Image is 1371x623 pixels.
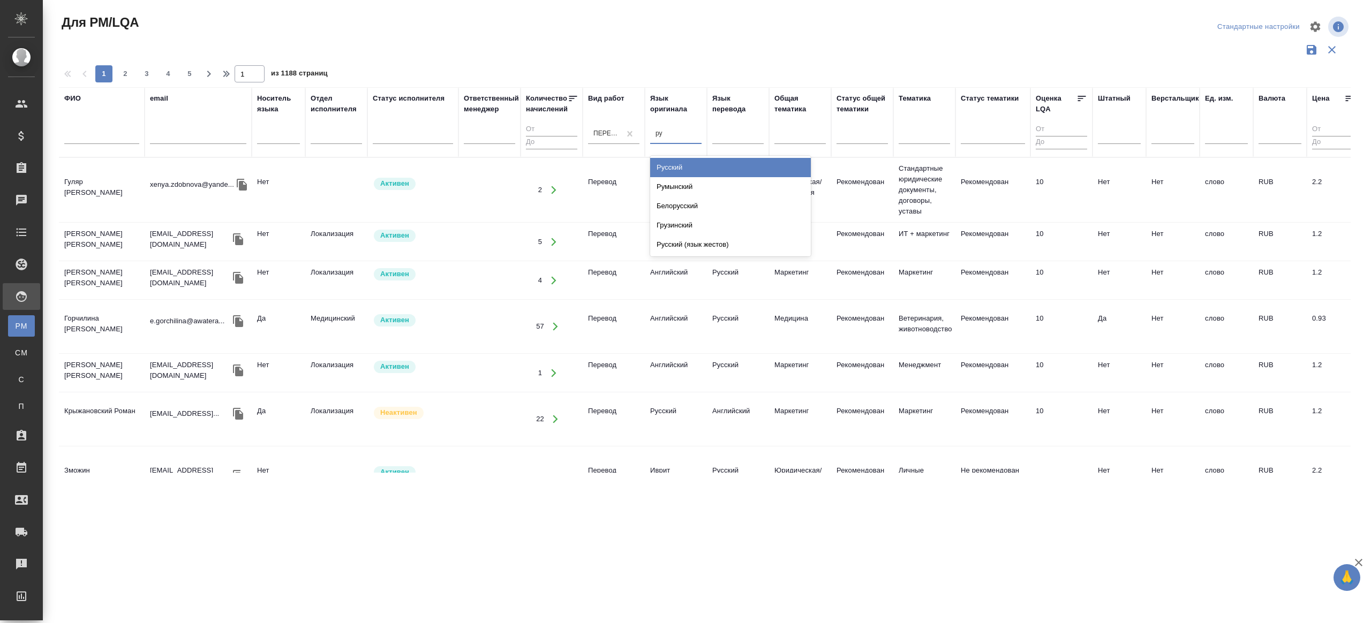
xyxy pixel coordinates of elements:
[1253,171,1307,209] td: RUB
[305,308,367,345] td: Медицинский
[650,196,811,216] div: Белорусский
[311,93,362,115] div: Отдел исполнителя
[645,262,707,299] td: Английский
[831,308,893,345] td: Рекомендован
[252,171,305,209] td: Нет
[1334,564,1360,591] button: 🙏
[150,408,219,419] p: [EMAIL_ADDRESS]...
[380,269,409,279] p: Активен
[645,460,707,497] td: Иврит
[1312,123,1355,136] input: От
[837,93,888,115] div: Статус общей тематики
[893,308,955,345] td: Ветеринария, животноводство
[1036,136,1087,149] input: До
[707,400,769,438] td: Английский
[373,465,453,480] div: Рядовой исполнитель: назначай с учетом рейтинга
[252,262,305,299] td: Нет
[831,223,893,261] td: Рекомендован
[181,65,198,82] button: 5
[373,313,453,328] div: Рядовой исполнитель: назначай с учетом рейтинга
[150,93,168,104] div: email
[1036,267,1087,278] div: перевод идеальный/почти идеальный. Ни редактор, ни корректор не нужен
[1328,17,1351,37] span: Посмотреть информацию
[650,216,811,235] div: Грузинский
[373,360,453,374] div: Рядовой исполнитель: назначай с учетом рейтинга
[1312,93,1330,104] div: Цена
[380,361,409,372] p: Активен
[1307,171,1360,209] td: 2.2
[650,93,702,115] div: Язык оригинала
[305,262,367,299] td: Локализация
[961,93,1019,104] div: Статус тематики
[1098,93,1131,104] div: Штатный
[707,460,769,497] td: Русский
[1036,177,1087,187] div: перевод идеальный/почти идеальный. Ни редактор, ни корректор не нужен
[707,262,769,299] td: Русский
[1200,308,1253,345] td: слово
[234,177,250,193] button: Скопировать
[650,235,811,254] div: Русский (язык жестов)
[59,171,145,209] td: Гуляр [PERSON_NAME]
[1093,400,1146,438] td: Нет
[1307,460,1360,497] td: 2.2
[955,171,1030,209] td: Рекомендован
[8,369,35,390] a: С
[59,14,139,31] span: Для PM/LQA
[526,123,577,136] input: От
[1093,171,1146,209] td: Нет
[831,171,893,209] td: Рекомендован
[252,308,305,345] td: Да
[707,354,769,392] td: Русский
[1253,223,1307,261] td: RUB
[13,401,29,412] span: П
[893,223,955,261] td: ИТ + маркетинг
[893,460,955,497] td: Личные документы
[1215,19,1302,35] div: split button
[252,400,305,438] td: Да
[893,158,955,222] td: Стандартные юридические документы, договоры, уставы
[305,223,367,261] td: Локализация
[138,65,155,82] button: 3
[1253,400,1307,438] td: RUB
[1205,93,1233,104] div: Ед. изм.
[13,347,29,358] span: CM
[1146,171,1200,209] td: Нет
[536,321,544,332] div: 57
[1093,354,1146,392] td: Нет
[1200,262,1253,299] td: слово
[1307,400,1360,438] td: 1.2
[138,69,155,79] span: 3
[1036,93,1076,115] div: Оценка LQA
[545,408,567,430] button: Открыть работы
[1036,229,1087,239] div: перевод идеальный/почти идеальный. Ни редактор, ни корректор не нужен
[1093,308,1146,345] td: Да
[583,308,645,345] td: Перевод
[373,93,445,104] div: Статус исполнителя
[955,400,1030,438] td: Рекомендован
[1093,223,1146,261] td: Нет
[526,136,577,149] input: До
[955,308,1030,345] td: Рекомендован
[583,460,645,497] td: Перевод
[1253,308,1307,345] td: RUB
[831,354,893,392] td: Рекомендован
[150,360,230,381] p: [EMAIL_ADDRESS][DOMAIN_NAME]
[583,223,645,261] td: Перевод
[545,316,567,338] button: Открыть работы
[230,231,246,247] button: Скопировать
[373,267,453,282] div: Рядовой исполнитель: назначай с учетом рейтинга
[543,231,564,253] button: Открыть работы
[380,467,409,477] p: Активен
[1302,14,1328,40] span: Настроить таблицу
[1200,460,1253,497] td: слово
[230,362,246,378] button: Скопировать
[373,177,453,191] div: Рядовой исполнитель: назначай с учетом рейтинга
[899,93,931,104] div: Тематика
[538,237,542,247] div: 5
[650,177,811,196] div: Румынский
[543,179,564,201] button: Открыть работы
[59,262,145,299] td: [PERSON_NAME] [PERSON_NAME]
[526,93,568,115] div: Количество начислений
[117,65,134,82] button: 2
[1036,123,1087,136] input: От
